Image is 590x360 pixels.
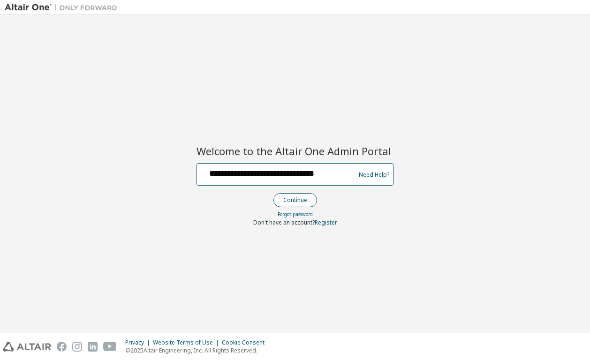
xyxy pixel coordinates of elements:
[278,211,313,217] a: Forgot password
[88,342,98,352] img: linkedin.svg
[222,339,270,346] div: Cookie Consent
[57,342,67,352] img: facebook.svg
[197,144,393,157] h2: Welcome to the Altair One Admin Portal
[72,342,82,352] img: instagram.svg
[125,339,153,346] div: Privacy
[103,342,117,352] img: youtube.svg
[5,3,122,12] img: Altair One
[315,218,337,226] a: Register
[359,174,389,175] a: Need Help?
[125,346,270,354] p: © 2025 Altair Engineering, Inc. All Rights Reserved.
[253,218,315,226] span: Don't have an account?
[153,339,222,346] div: Website Terms of Use
[3,342,51,352] img: altair_logo.svg
[273,193,317,207] button: Continue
